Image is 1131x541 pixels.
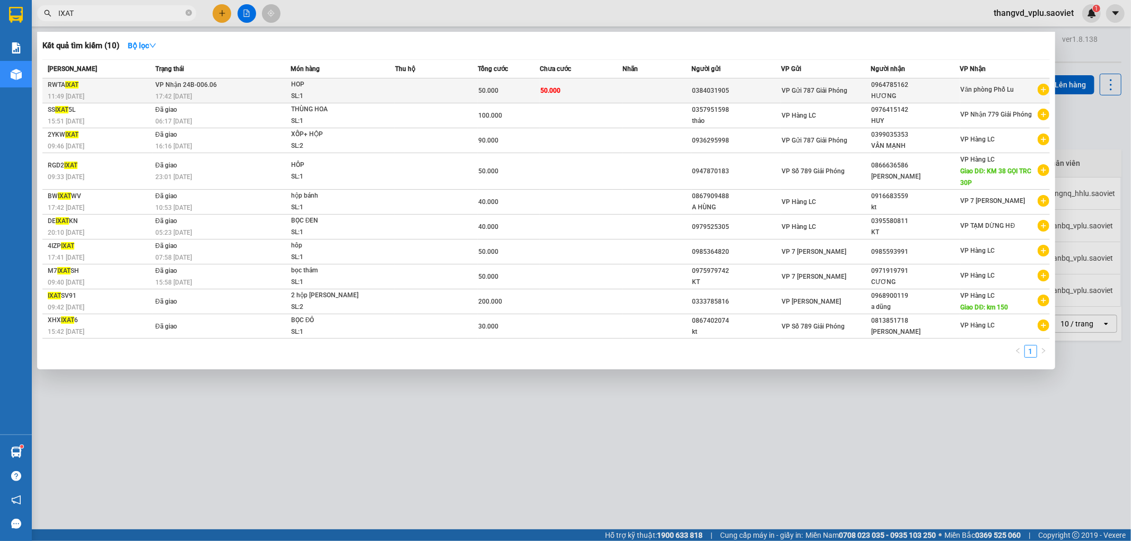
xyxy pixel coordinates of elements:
[155,254,192,261] span: 07:58 [DATE]
[155,298,177,305] span: Đã giao
[782,112,816,119] span: VP Hàng LC
[48,241,152,252] div: 4IZP
[48,216,152,227] div: DE KN
[149,42,156,49] span: down
[871,326,960,338] div: [PERSON_NAME]
[782,87,847,94] span: VP Gửi 787 Giải Phóng
[11,42,22,54] img: solution-icon
[48,328,84,335] span: 15:42 [DATE]
[692,277,781,288] div: KT
[871,290,960,301] div: 0968900119
[692,296,781,307] div: 0333785816
[478,323,498,330] span: 30.000
[57,267,71,274] span: IXAT
[692,166,781,177] div: 0947870183
[478,223,498,230] span: 40.000
[478,112,502,119] span: 100.000
[871,116,960,127] div: HUY
[291,116,371,127] div: SL: 1
[961,167,1032,187] span: Giao DĐ: KM 38 GỌI TRC 30P
[291,91,371,102] div: SL: 1
[48,79,152,91] div: RWTA
[782,323,845,330] span: VP Số 789 Giải Phóng
[961,86,1014,93] span: Văn phòng Phố Lu
[291,129,371,140] div: XỐP+ HỘP
[291,265,371,277] div: bọc thảm
[155,217,177,225] span: Đã giao
[692,191,781,202] div: 0867909488
[961,272,995,279] span: VP Hàng LC
[961,292,995,299] span: VP Hàng LC
[871,104,960,116] div: 0976415142
[782,223,816,230] span: VP Hàng LC
[478,198,498,206] span: 40.000
[48,290,152,301] div: SV91
[871,65,905,73] span: Người nhận
[11,471,21,481] span: question-circle
[478,87,498,94] span: 50.000
[540,65,571,73] span: Chưa cước
[782,137,847,144] span: VP Gửi 787 Giải Phóng
[692,246,781,258] div: 0985364820
[155,229,192,236] span: 05:23 [DATE]
[1037,345,1050,358] li: Next Page
[48,129,152,140] div: 2YKW
[871,265,960,277] div: 0971919791
[155,93,192,100] span: 17:42 [DATE]
[395,65,415,73] span: Thu hộ
[1038,109,1049,120] span: plus-circle
[692,326,781,338] div: kt
[871,171,960,182] div: [PERSON_NAME]
[961,156,995,163] span: VP Hàng LC
[692,315,781,326] div: 0867402074
[1024,345,1037,358] li: 1
[291,315,371,326] div: BỌC ĐỎ
[961,111,1032,118] span: VP Nhận 779 Giải Phóng
[291,79,371,91] div: HOP
[48,104,152,116] div: SS 5L
[291,65,320,73] span: Món hàng
[48,229,84,236] span: 20:10 [DATE]
[119,37,165,54] button: Bộ lọcdown
[291,240,371,252] div: hôp
[291,290,371,301] div: 2 hộp [PERSON_NAME]
[155,267,177,274] span: Đã giao
[11,69,22,80] img: warehouse-icon
[155,162,177,169] span: Đã giao
[65,131,78,138] span: IXAT
[65,81,78,88] span: IXAT
[61,316,74,324] span: IXAT
[692,265,781,277] div: 0975979742
[1015,348,1021,354] span: left
[871,277,960,288] div: CƯƠNG
[291,215,371,227] div: BỌC ĐEN
[61,242,74,250] span: IXAT
[478,273,498,280] span: 50.000
[291,252,371,263] div: SL: 1
[11,495,21,505] span: notification
[48,292,61,299] span: IXAT
[1037,345,1050,358] button: right
[478,298,502,305] span: 200.000
[58,192,71,200] span: IXAT
[1025,345,1037,357] a: 1
[871,160,960,171] div: 0866636586
[291,171,371,183] div: SL: 1
[478,137,498,144] span: 90.000
[961,222,1015,229] span: VP TẠM DỪNG HĐ
[58,7,183,19] input: Tìm tên, số ĐT hoặc mã đơn
[48,265,152,277] div: M7 SH
[291,190,371,202] div: hộp bánh
[11,519,21,529] span: message
[782,298,841,305] span: VP [PERSON_NAME]
[961,197,1025,205] span: VP 7 [PERSON_NAME]
[291,159,371,171] div: HÔP
[871,129,960,140] div: 0399035353
[20,445,23,448] sup: 1
[692,221,781,233] div: 0979525305
[961,322,995,329] span: VP Hàng LC
[48,118,84,125] span: 15:51 [DATE]
[155,143,192,150] span: 16:16 [DATE]
[155,173,192,181] span: 23:01 [DATE]
[871,91,960,102] div: HƯƠNG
